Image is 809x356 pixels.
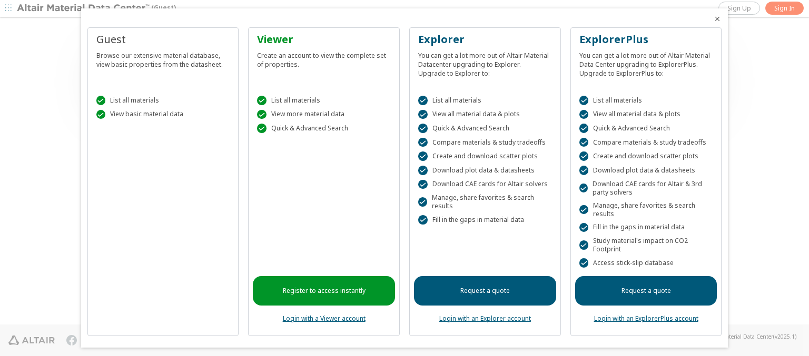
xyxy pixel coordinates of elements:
[96,96,230,105] div: List all materials
[418,47,552,78] div: You can get a lot more out of Altair Material Datacenter upgrading to Explorer. Upgrade to Explor...
[418,138,428,147] div: 
[579,151,713,161] div: Create and download scatter plots
[579,138,713,147] div: Compare materials & study tradeoffs
[579,138,589,147] div: 
[418,180,428,189] div: 
[579,96,713,105] div: List all materials
[579,110,589,119] div: 
[418,124,552,133] div: Quick & Advanced Search
[579,151,589,161] div: 
[579,184,588,193] div: 
[257,96,391,105] div: List all materials
[579,240,588,250] div: 
[418,215,552,225] div: Fill in the gaps in material data
[257,32,391,47] div: Viewer
[257,96,267,105] div: 
[418,197,427,207] div: 
[579,201,713,218] div: Manage, share favorites & search results
[96,47,230,69] div: Browse our extensive material database, view basic properties from the datasheet.
[257,110,267,119] div: 
[579,32,713,47] div: ExplorerPlus
[579,180,713,197] div: Download CAE cards for Altair & 3rd party solvers
[579,237,713,253] div: Study material's impact on CO2 Footprint
[579,258,589,268] div: 
[579,47,713,78] div: You can get a lot more out of Altair Material Data Center upgrading to ExplorerPlus. Upgrade to E...
[418,194,552,210] div: Manage, share favorites & search results
[418,151,428,161] div: 
[257,124,267,133] div: 
[579,205,588,215] div: 
[418,32,552,47] div: Explorer
[418,138,552,147] div: Compare materials & study tradeoffs
[418,166,428,175] div: 
[96,32,230,47] div: Guest
[579,124,713,133] div: Quick & Advanced Search
[257,124,391,133] div: Quick & Advanced Search
[414,276,556,306] a: Request a quote
[439,314,531,323] a: Login with an Explorer account
[418,166,552,175] div: Download plot data & datasheets
[257,47,391,69] div: Create an account to view the complete set of properties.
[418,215,428,225] div: 
[579,223,589,232] div: 
[257,110,391,119] div: View more material data
[253,276,395,306] a: Register to access instantly
[579,124,589,133] div: 
[418,96,552,105] div: List all materials
[579,166,589,175] div: 
[96,110,106,119] div: 
[418,110,428,119] div: 
[283,314,366,323] a: Login with a Viewer account
[594,314,698,323] a: Login with an ExplorerPlus account
[96,110,230,119] div: View basic material data
[713,15,722,23] button: Close
[418,110,552,119] div: View all material data & plots
[418,151,552,161] div: Create and download scatter plots
[96,96,106,105] div: 
[579,96,589,105] div: 
[418,96,428,105] div: 
[579,258,713,268] div: Access stick-slip database
[579,110,713,119] div: View all material data & plots
[579,223,713,232] div: Fill in the gaps in material data
[579,166,713,175] div: Download plot data & datasheets
[575,276,717,306] a: Request a quote
[418,180,552,189] div: Download CAE cards for Altair solvers
[418,124,428,133] div: 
